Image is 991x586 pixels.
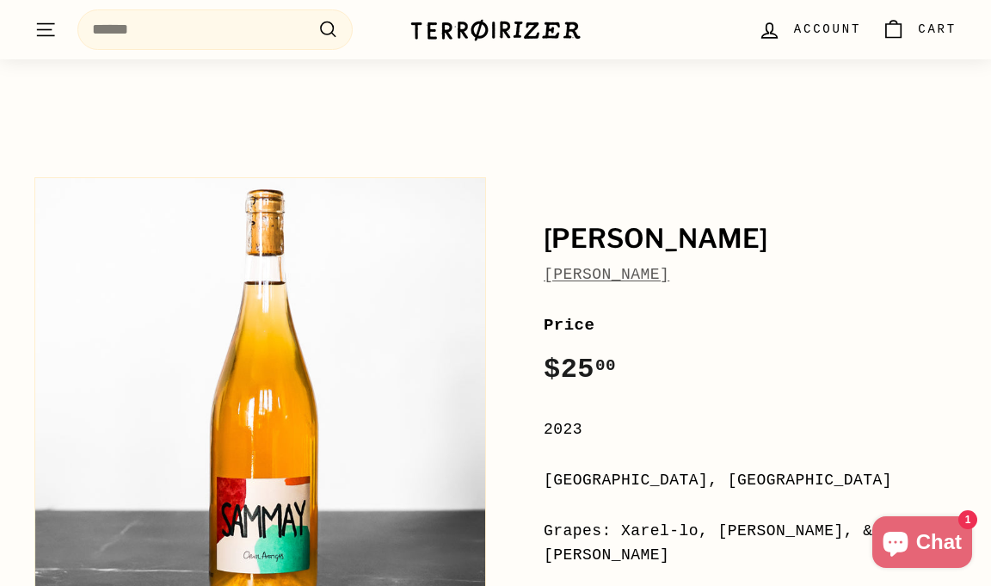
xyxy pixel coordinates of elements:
a: Cart [871,4,967,55]
div: 2023 [544,417,957,442]
span: $25 [544,354,616,386]
span: Account [794,20,861,39]
inbox-online-store-chat: Shopify online store chat [867,516,977,572]
h1: [PERSON_NAME] [544,225,957,254]
sup: 00 [595,356,616,375]
label: Price [544,312,957,338]
a: [PERSON_NAME] [544,266,669,283]
a: Account [748,4,871,55]
span: Cart [918,20,957,39]
div: [GEOGRAPHIC_DATA], [GEOGRAPHIC_DATA] [544,468,957,493]
div: Grapes: Xarel-lo, [PERSON_NAME], & [PERSON_NAME] [544,519,957,569]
